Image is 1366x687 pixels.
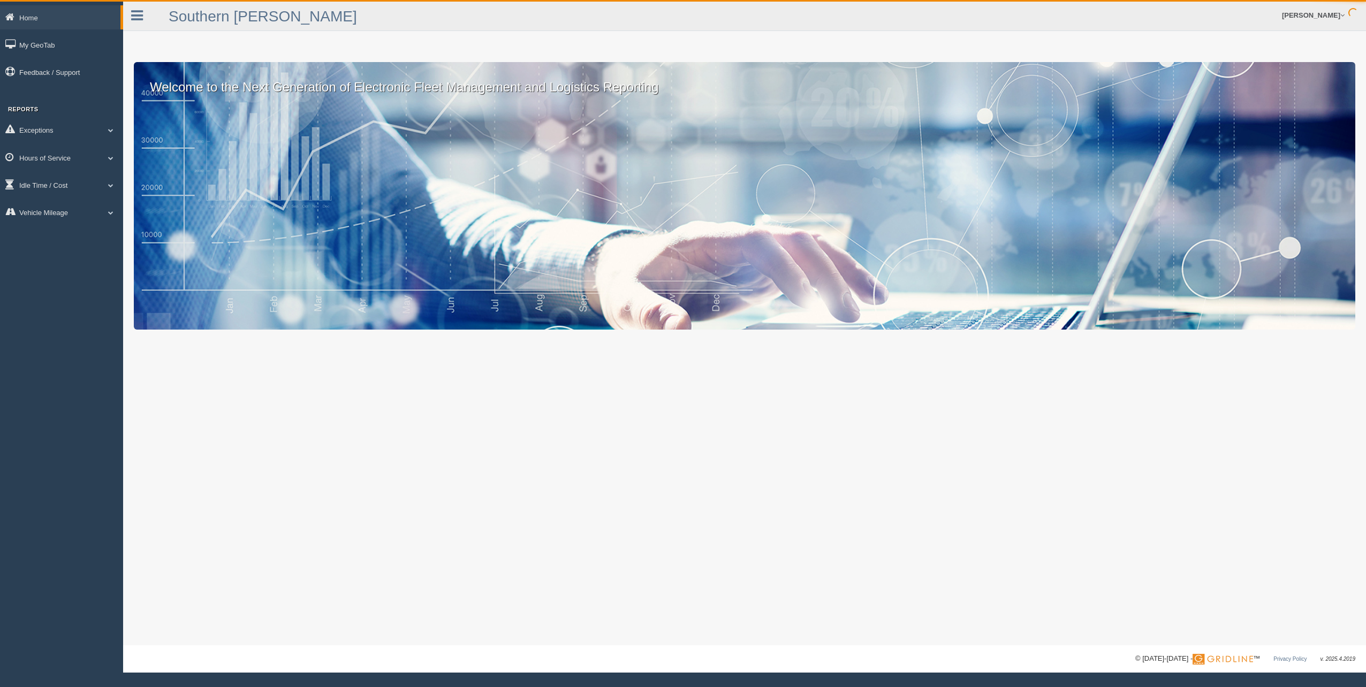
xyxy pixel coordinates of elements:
img: Gridline [1193,654,1253,665]
div: © [DATE]-[DATE] - ™ [1135,653,1355,665]
span: v. 2025.4.2019 [1321,656,1355,662]
p: Welcome to the Next Generation of Electronic Fleet Management and Logistics Reporting [134,62,1355,96]
a: Privacy Policy [1273,656,1307,662]
a: Southern [PERSON_NAME] [169,8,357,25]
